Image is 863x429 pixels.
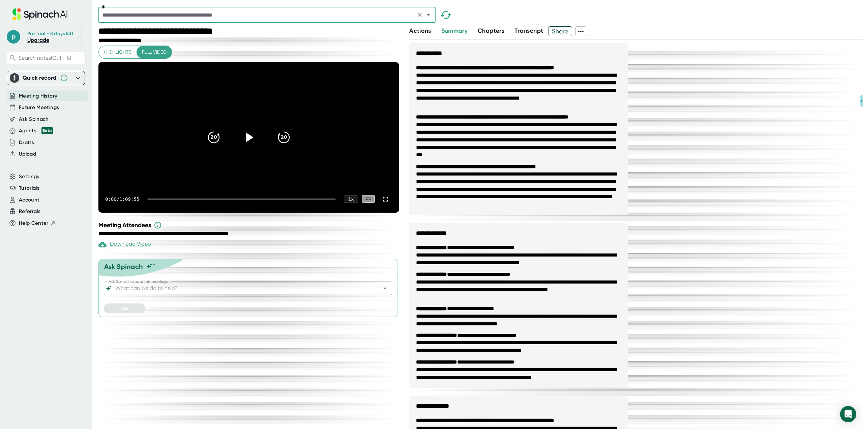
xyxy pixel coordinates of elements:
button: Highlights [99,46,137,58]
div: Pro Trial - 8 days left [27,31,73,37]
div: 0:00 / 1:09:55 [105,196,139,202]
span: Share [548,25,572,37]
button: Settings [19,173,39,181]
button: Chapters [478,26,504,35]
a: Upgrade [27,37,49,43]
div: Ask Spinach [104,263,143,271]
div: 1 x [344,195,358,203]
button: Share [548,26,572,36]
input: What can we do to help? [114,284,370,293]
span: Highlights [104,48,131,56]
button: Account [19,196,39,204]
button: Summary [441,26,468,35]
div: Beta [41,127,53,134]
span: Actions [409,27,431,34]
span: Help Center [19,219,49,227]
button: Open [424,10,433,20]
button: Full video [137,46,172,58]
div: Paid feature [98,241,151,249]
div: Open Intercom Messenger [840,406,856,422]
button: Drafts [19,139,34,146]
span: p [7,30,20,44]
button: Transcript [514,26,543,35]
button: Actions [409,26,431,35]
div: CC [362,195,375,203]
button: Tutorials [19,184,39,192]
span: Search notes (Ctrl + K) [19,55,71,61]
button: Ask [104,303,145,313]
button: Open [380,284,390,293]
button: Help Center [19,219,56,227]
span: Summary [441,27,468,34]
div: Quick record [10,71,82,85]
button: Clear [415,10,424,20]
button: Referrals [19,208,40,215]
button: Future Meetings [19,104,59,111]
div: Agents [19,127,53,135]
button: Agents Beta [19,127,53,135]
span: Ask [121,305,128,311]
button: Meeting History [19,92,57,100]
div: Quick record [23,75,57,81]
span: Transcript [514,27,543,34]
button: Upload [19,150,36,158]
span: Chapters [478,27,504,34]
span: Full video [142,48,167,56]
div: Meeting Attendees [98,221,401,229]
button: Ask Spinach [19,115,49,123]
